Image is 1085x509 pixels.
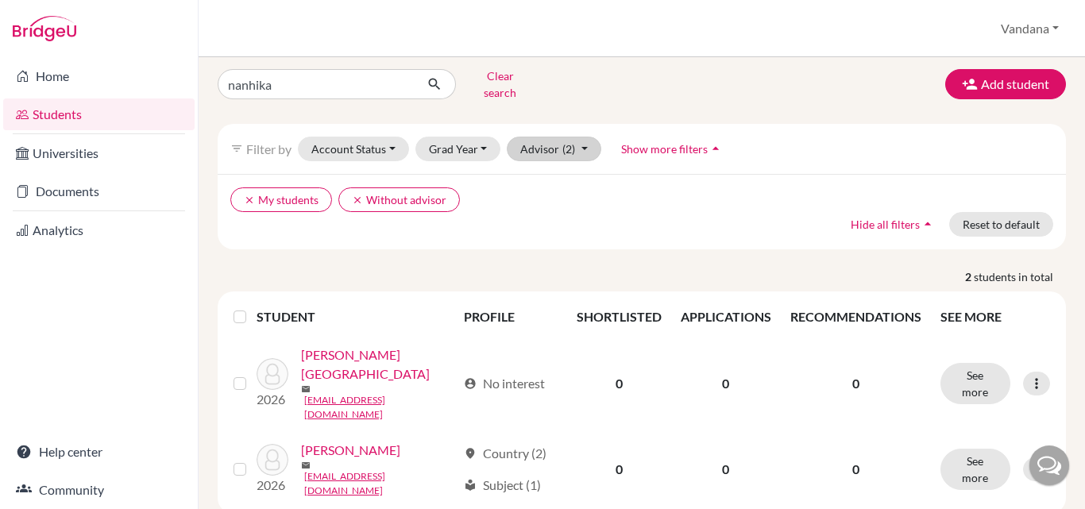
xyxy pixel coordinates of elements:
i: clear [352,195,363,206]
button: Account Status [298,137,409,161]
span: students in total [974,268,1066,285]
button: See more [940,363,1010,404]
p: 2026 [257,390,288,409]
p: 0 [790,460,921,479]
a: [EMAIL_ADDRESS][DOMAIN_NAME] [304,469,458,498]
th: PROFILE [454,298,566,336]
strong: 2 [965,268,974,285]
button: clearWithout advisor [338,187,460,212]
a: Students [3,98,195,130]
button: clearMy students [230,187,332,212]
span: location_on [464,447,477,460]
th: STUDENT [257,298,455,336]
button: Clear search [456,64,544,105]
span: Filter by [246,141,292,156]
span: account_circle [464,377,477,390]
td: 0 [567,431,671,507]
span: (2) [562,142,575,156]
p: 2026 [257,476,288,495]
img: Bridge-U [13,16,76,41]
button: See more [940,449,1010,490]
button: Grad Year [415,137,501,161]
img: GODHA, ANYA [257,444,288,476]
a: Documents [3,175,195,207]
a: Help center [3,436,195,468]
a: [PERSON_NAME][GEOGRAPHIC_DATA] [301,345,458,384]
td: 0 [671,336,781,431]
i: arrow_drop_up [920,216,936,232]
p: 0 [790,374,921,393]
span: Hide all filters [851,218,920,231]
button: Advisor(2) [507,137,601,161]
button: Hide all filtersarrow_drop_up [837,212,949,237]
button: Show more filtersarrow_drop_up [608,137,737,161]
a: Analytics [3,214,195,246]
input: Find student by name... [218,69,415,99]
div: No interest [464,374,545,393]
button: Vandana [994,13,1066,44]
th: APPLICATIONS [671,298,781,336]
th: RECOMMENDATIONS [781,298,931,336]
button: Add student [945,69,1066,99]
a: Universities [3,137,195,169]
span: local_library [464,479,477,492]
div: Subject (1) [464,476,541,495]
a: [EMAIL_ADDRESS][DOMAIN_NAME] [304,393,458,422]
th: SEE MORE [931,298,1060,336]
button: Reset to default [949,212,1053,237]
span: Show more filters [621,142,708,156]
i: clear [244,195,255,206]
i: filter_list [230,142,243,155]
a: [PERSON_NAME] [301,441,400,460]
a: Community [3,474,195,506]
i: arrow_drop_up [708,141,724,156]
span: Help [36,11,68,25]
span: mail [301,461,311,470]
th: SHORTLISTED [567,298,671,336]
span: mail [301,384,311,394]
td: 0 [671,431,781,507]
a: Home [3,60,195,92]
img: BHARADWAJ, AASHITA [257,358,288,390]
div: Country (2) [464,444,546,463]
td: 0 [567,336,671,431]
